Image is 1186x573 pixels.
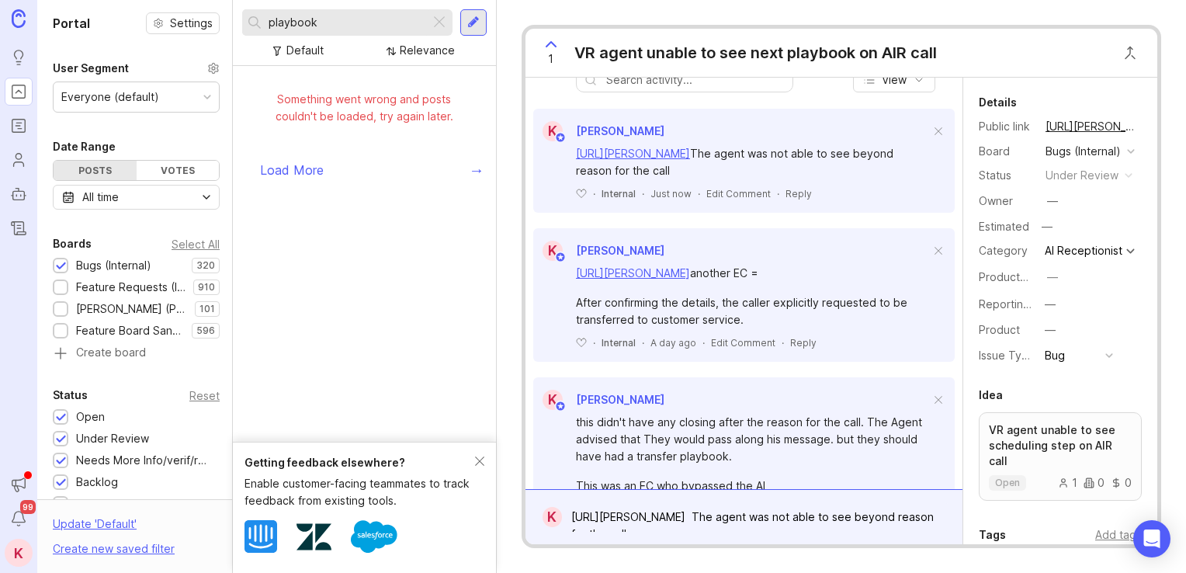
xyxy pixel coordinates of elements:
p: 596 [196,325,215,337]
label: Product [979,323,1020,336]
div: Bugs (Internal) [76,257,151,274]
a: [URL][PERSON_NAME] [1041,116,1142,137]
a: K[PERSON_NAME] [533,390,664,410]
div: · [593,336,595,349]
div: — [1045,321,1056,339]
a: Roadmaps [5,112,33,140]
a: VR agent unable to see scheduling step on AIR callopen100 [979,412,1142,501]
div: Backlog [76,474,118,491]
div: this didn't have any closing after the reason for the call. The Agent advised that They would pas... [576,414,930,465]
div: — [1047,269,1058,286]
button: ProductboardID [1042,267,1063,287]
div: Relevance [400,42,455,59]
p: open [995,477,1020,489]
p: VR agent unable to see scheduling step on AIR call [989,422,1132,469]
div: Open [76,408,105,425]
div: Status [53,386,88,405]
img: Salesforce logo [351,513,397,560]
div: The agent was not able to see beyond reason for the call [576,145,930,179]
span: A day ago [650,336,696,349]
svg: toggle icon [194,191,219,203]
p: 910 [198,281,215,293]
a: Users [5,146,33,174]
div: Edit Comment [706,187,771,200]
label: Reporting Team [979,297,1062,311]
div: → [469,162,496,178]
div: This was an EC who bypassed the AI [576,477,930,495]
a: Autopilot [5,180,33,208]
a: Portal [5,78,33,106]
div: Reply [785,187,812,200]
button: View [853,68,935,92]
img: Intercom logo [244,520,277,553]
div: · [642,187,644,200]
div: 0 [1084,477,1105,488]
div: · [782,336,784,349]
div: Tags [979,526,1006,544]
img: member badge [554,400,566,412]
div: — [1047,193,1058,210]
button: Close button [1115,37,1146,68]
div: — [1045,296,1056,313]
div: VR agent unable to see next playbook on AIR call [574,42,937,64]
div: Edit Comment [711,336,775,349]
div: 0 [1111,477,1132,488]
p: 101 [199,303,215,315]
div: Getting feedback elsewhere? [244,454,475,471]
img: member badge [554,251,566,262]
div: under review [1046,167,1118,184]
div: Status [979,167,1033,184]
label: ProductboardID [979,270,1061,283]
div: K [543,241,563,261]
div: Posts [54,161,137,180]
span: Settings [170,16,213,31]
img: Canny Home [12,9,26,27]
div: Needs More Info/verif/repro [76,452,212,469]
span: 1 [548,50,553,68]
div: [PERSON_NAME] (Public) [76,300,187,318]
div: Something went wrong and posts couldn't be loaded, try again later. [258,91,471,125]
img: Zendesk logo [296,519,331,554]
p: 320 [196,259,215,272]
div: · [777,187,779,200]
div: Feature Requests (Internal) [76,279,186,296]
a: [URL][PERSON_NAME] [576,147,690,160]
div: Votes [137,161,220,180]
div: Details [979,93,1017,112]
div: Internal [602,187,636,200]
div: All time [82,189,119,206]
div: K [543,507,562,527]
label: Issue Type [979,349,1035,362]
button: K [5,539,33,567]
button: Settings [146,12,220,34]
div: Public link [979,118,1033,135]
span: [PERSON_NAME] [576,393,664,406]
a: K[PERSON_NAME] [533,121,664,141]
div: Owner [979,193,1033,210]
div: Bug [1045,347,1065,364]
span: View [882,72,907,88]
div: AI Receptionist [1045,245,1122,256]
div: Board [979,143,1033,160]
div: · [702,336,705,349]
div: Idea [979,386,1003,405]
div: Load More [233,150,496,190]
div: 1 [1058,477,1077,488]
a: [URL][PERSON_NAME] [576,266,690,280]
div: · [593,187,595,200]
a: K[PERSON_NAME] [533,241,664,261]
div: Date Range [53,137,116,156]
div: another EC = [576,265,930,282]
button: Notifications [5,505,33,533]
div: Bugs (Internal) [1046,143,1121,160]
div: Category [979,242,1033,259]
input: Search... [269,14,424,31]
div: Everyone (default) [61,89,159,106]
div: Internal [602,336,636,349]
div: Under Review [76,430,149,447]
button: Announcements [5,471,33,498]
div: User Segment [53,59,129,78]
a: Ideas [5,43,33,71]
